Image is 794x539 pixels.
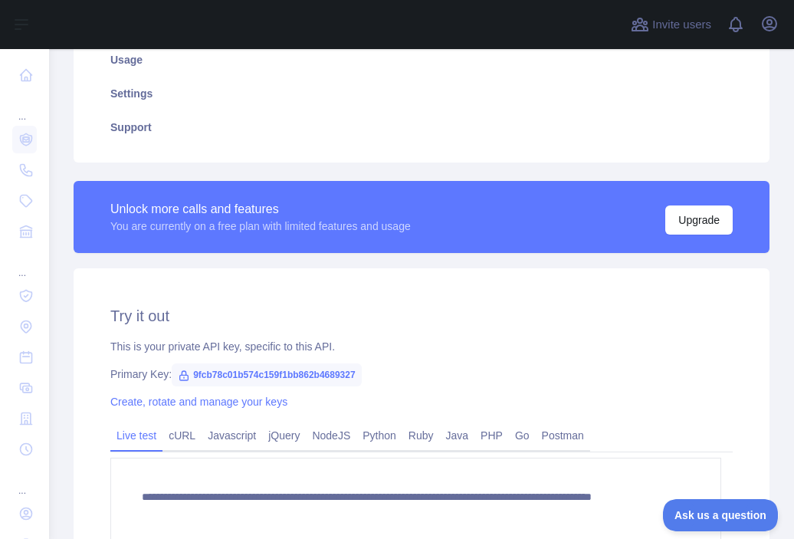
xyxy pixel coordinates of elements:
a: Python [356,423,402,448]
span: Invite users [652,16,711,34]
div: ... [12,466,37,497]
div: Unlock more calls and features [110,200,411,219]
a: NodeJS [306,423,356,448]
button: Upgrade [665,205,733,235]
div: ... [12,248,37,279]
a: Create, rotate and manage your keys [110,396,287,408]
a: Javascript [202,423,262,448]
a: Live test [110,423,162,448]
a: Ruby [402,423,440,448]
button: Invite users [628,12,714,37]
div: ... [12,92,37,123]
span: 9fcb78c01b574c159f1bb862b4689327 [172,363,362,386]
a: Java [440,423,475,448]
a: cURL [162,423,202,448]
iframe: Toggle Customer Support [663,499,779,531]
h2: Try it out [110,305,733,327]
a: Support [92,110,751,144]
a: jQuery [262,423,306,448]
a: PHP [474,423,509,448]
a: Usage [92,43,751,77]
div: This is your private API key, specific to this API. [110,339,733,354]
a: Postman [536,423,590,448]
div: You are currently on a free plan with limited features and usage [110,219,411,234]
a: Settings [92,77,751,110]
div: Primary Key: [110,366,733,382]
a: Go [509,423,536,448]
